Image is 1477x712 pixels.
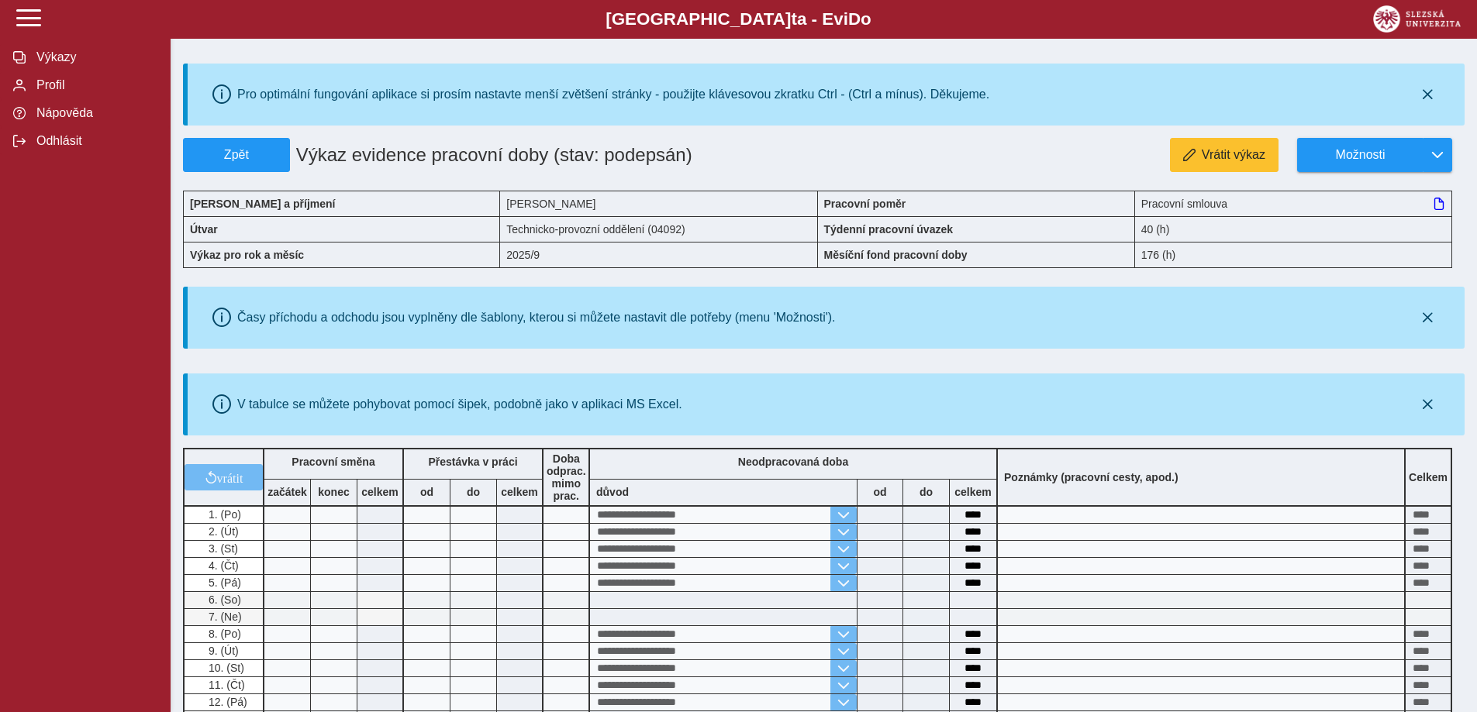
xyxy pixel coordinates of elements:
[824,198,906,210] b: Pracovní poměr
[190,223,218,236] b: Útvar
[190,148,283,162] span: Zpět
[205,679,245,691] span: 11. (Čt)
[190,249,304,261] b: Výkaz pro rok a měsíc
[190,198,335,210] b: [PERSON_NAME] a příjmení
[848,9,861,29] span: D
[205,611,242,623] span: 7. (Ne)
[205,542,238,555] span: 3. (St)
[1202,148,1265,162] span: Vrátit výkaz
[237,88,989,101] div: Pro optimální fungování aplikace si prosím nastavte menší zvětšení stránky - použijte klávesovou ...
[998,471,1185,483] b: Poznámky (pracovní cesty, apod.)
[500,242,817,268] div: 2025/9
[205,559,239,572] span: 4. (Čt)
[861,9,871,29] span: o
[32,78,157,92] span: Profil
[205,628,241,640] span: 8. (Po)
[264,486,310,498] b: začátek
[205,576,241,589] span: 5. (Pá)
[205,508,241,521] span: 1. (Po)
[903,486,949,498] b: do
[205,662,244,674] span: 10. (St)
[1135,216,1452,242] div: 40 (h)
[500,216,817,242] div: Technicko-provozní oddělení (04092)
[1135,242,1452,268] div: 176 (h)
[32,106,157,120] span: Nápověda
[183,138,290,172] button: Zpět
[1135,191,1452,216] div: Pracovní smlouva
[205,696,247,708] span: 12. (Pá)
[237,311,836,325] div: Časy příchodu a odchodu jsou vyplněny dle šablony, kterou si můžete nastavit dle potřeby (menu 'M...
[205,525,239,538] span: 2. (Út)
[497,486,542,498] b: celkem
[500,191,817,216] div: [PERSON_NAME]
[547,452,586,502] b: Doba odprac. mimo prac.
[450,486,496,498] b: do
[791,9,796,29] span: t
[950,486,996,498] b: celkem
[205,593,241,606] span: 6. (So)
[1297,138,1423,172] button: Možnosti
[292,456,374,468] b: Pracovní směna
[185,464,263,490] button: vrátit
[237,397,682,411] div: V tabulce se můžete pohybovat pomocí šipek, podobně jako v aplikaci MS Excel.
[1409,471,1448,483] b: Celkem
[47,9,1430,29] b: [GEOGRAPHIC_DATA] a - Evi
[824,249,968,261] b: Měsíční fond pracovní doby
[311,486,357,498] b: konec
[357,486,402,498] b: celkem
[858,486,902,498] b: od
[32,50,157,64] span: Výkazy
[32,134,157,148] span: Odhlásit
[738,456,848,468] b: Neodpracovaná doba
[404,486,450,498] b: od
[217,471,243,483] span: vrátit
[205,645,239,657] span: 9. (Út)
[290,138,717,172] h1: Výkaz evidence pracovní doby (stav: podepsán)
[1310,148,1410,162] span: Možnosti
[428,456,517,468] b: Přestávka v práci
[1373,5,1461,33] img: logo_web_su.png
[1170,138,1279,172] button: Vrátit výkaz
[596,486,629,498] b: důvod
[824,223,954,236] b: Týdenní pracovní úvazek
